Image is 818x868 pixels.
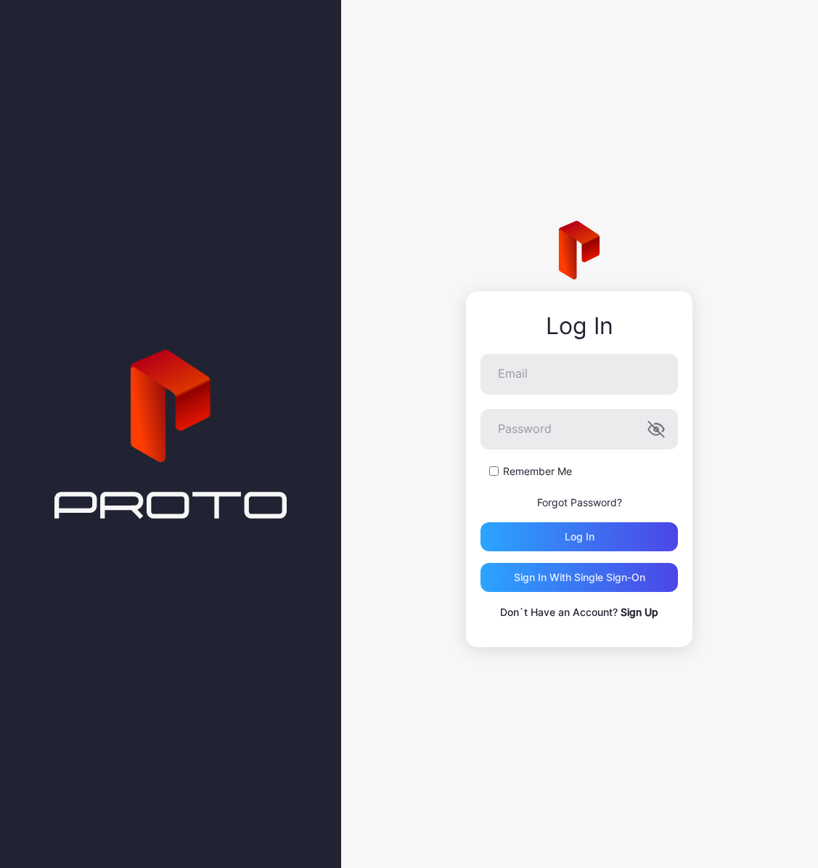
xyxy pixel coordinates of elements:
[480,563,678,592] button: Sign in With Single Sign-On
[480,604,678,621] p: Don`t Have an Account?
[621,606,658,618] a: Sign Up
[480,522,678,551] button: Log in
[480,409,678,450] input: Password
[480,313,678,339] div: Log In
[537,496,622,508] a: Forgot Password?
[514,572,645,583] div: Sign in With Single Sign-On
[480,354,678,394] input: Email
[503,464,572,479] label: Remember Me
[565,531,594,543] div: Log in
[647,421,665,438] button: Password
